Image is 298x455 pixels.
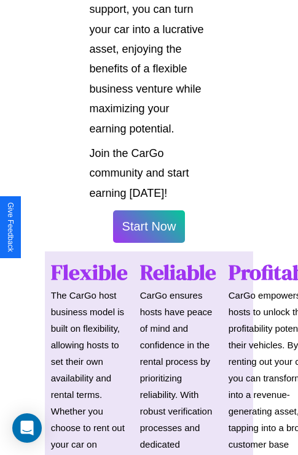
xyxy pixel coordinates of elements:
div: Open Intercom Messenger [12,413,42,443]
h1: Reliable [140,258,216,287]
button: Start Now [113,210,186,243]
h1: Flexible [51,258,128,287]
p: Join the CarGo community and start earning [DATE]! [90,143,209,203]
div: Give Feedback [6,202,15,252]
